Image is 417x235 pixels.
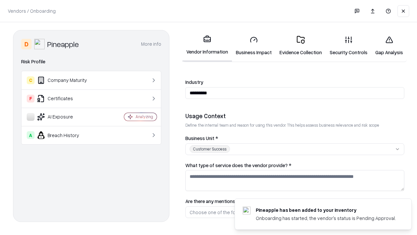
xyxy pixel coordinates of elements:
div: Breach History [27,131,105,139]
div: Certificates [27,95,105,102]
button: More info [141,38,161,50]
a: Vendor Information [182,30,232,62]
label: Are there any mentions of AI, machine learning, or data analytics in the product/service of the v... [185,199,404,204]
div: A [27,131,35,139]
button: Customer Success [185,143,404,155]
div: Usage Context [185,112,404,120]
div: Pineapple [47,39,79,49]
div: D [21,39,32,49]
div: AI Exposure [27,113,105,121]
div: Customer Success [190,145,230,153]
div: Risk Profile [21,58,161,66]
label: Business Unit * [185,136,404,141]
div: Choose one of the following... [190,209,253,216]
a: Gap Analysis [371,31,407,61]
button: Choose one of the following... [185,206,404,218]
div: C [27,76,35,84]
div: Onboarding has started, the vendor's status is Pending Approval. [256,215,396,222]
label: Industry [185,80,404,85]
a: Security Controls [326,31,371,61]
div: Pineapple has been added to your inventory [256,207,396,213]
p: Define the internal team and reason for using this vendor. This helps assess business relevance a... [185,122,404,128]
img: pineappleenergy.com [243,207,251,214]
a: Evidence Collection [276,31,326,61]
p: Vendors / Onboarding [8,8,56,14]
img: Pineapple [34,39,45,49]
div: Company Maturity [27,76,105,84]
a: Business Impact [232,31,276,61]
label: What type of service does the vendor provide? * [185,163,404,168]
div: Analyzing [136,114,153,119]
div: F [27,95,35,102]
